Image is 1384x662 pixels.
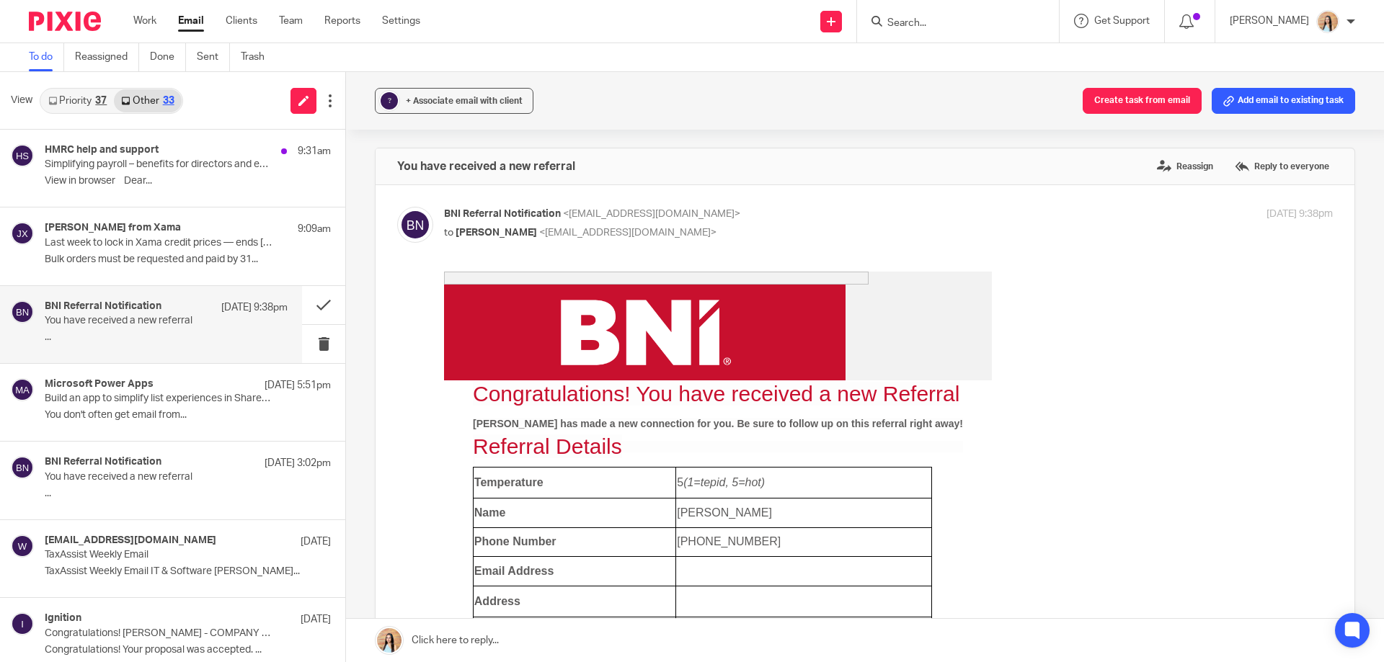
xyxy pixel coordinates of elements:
[444,228,453,238] span: to
[45,331,288,344] p: ...
[30,473,109,485] span: Member Name
[444,209,561,219] span: BNI Referral Notification
[114,89,181,112] a: Other33
[397,207,433,243] img: svg%3E
[29,163,178,187] span: Referral Details
[1316,10,1339,33] img: Linkedin%20Posts%20-%20Client%20success%20stories%20(1).png
[29,398,397,410] strong: For more information about this referral, please contact your referral partner.
[30,532,112,544] span: Phone Number
[11,300,34,323] img: svg%3E
[45,378,154,390] h4: Microsoft Power Apps
[75,43,139,71] a: Reassigned
[45,254,331,266] p: Bulk orders must be requested and paid by 31...
[30,205,99,217] b: Temperature
[886,17,1016,30] input: Search
[539,228,717,238] span: <[EMAIL_ADDRESS][DOMAIN_NAME]>
[29,416,306,439] span: Referral Partner Contact Info
[45,644,331,656] p: Congratulations! Your proposal was accepted. ...
[397,159,575,174] h4: You have received a new referral
[301,612,331,627] p: [DATE]
[265,378,331,393] p: [DATE] 5:51pm
[45,456,161,468] h4: BNI Referral Notification
[406,97,523,105] span: + Associate email with client
[265,456,331,470] p: [DATE] 3:02pm
[45,565,331,578] p: TaxAssist Weekly Email IT & Software [PERSON_NAME]...
[233,264,337,276] span: [PHONE_NUMBER]
[1231,156,1333,177] label: Reply to everyone
[239,205,321,217] em: (1=tepid, 5=hot)
[45,627,274,640] p: Congratulations! [PERSON_NAME] - COMPANY NAME TBC has accepted your proposal (#PROP-4398) (paymen...
[167,532,241,544] span: 07495 586868
[41,89,114,112] a: Priority37
[456,228,537,238] span: [PERSON_NAME]
[262,473,357,485] span: [PERSON_NAME]
[1153,156,1217,177] label: Reassign
[30,264,112,276] span: Phone Number
[30,235,62,247] span: Name
[45,488,331,500] p: ...
[11,378,34,401] img: svg%3E
[95,96,107,106] div: 37
[298,222,331,236] p: 9:09am
[375,88,533,114] button: ? + Associate email with client
[11,144,34,167] img: svg%3E
[1083,88,1202,114] button: Create task from email
[45,175,331,187] p: View in browser﻿ Dear...
[45,158,274,171] p: Simplifying payroll – benefits for directors and employees
[45,612,81,625] h4: Ignition
[241,43,275,71] a: Trash
[233,205,321,217] span: 5
[11,93,32,108] span: View
[226,14,257,28] a: Clients
[30,27,372,94] img: BNIconnect_logo_final_white-01.png
[301,534,331,549] p: [DATE]
[221,300,288,315] p: [DATE] 9:38pm
[45,534,216,547] h4: [EMAIL_ADDRESS][DOMAIN_NAME]
[150,43,186,71] a: Done
[45,300,161,313] h4: BNI Referral Notification
[30,353,90,365] span: Comments
[45,222,181,234] h4: [PERSON_NAME] from Xama
[30,323,76,336] span: Address
[11,534,34,558] img: svg%3E
[1230,14,1309,28] p: [PERSON_NAME]
[197,43,230,71] a: Sent
[11,456,34,479] img: svg%3E
[563,209,740,219] span: <[EMAIL_ADDRESS][DOMAIN_NAME]>
[45,144,159,156] h4: HMRC help and support
[45,471,274,483] p: You have received a new referral
[45,393,274,405] p: Build an app to simplify list experiences in SharePoint
[30,591,110,604] span: Email Address
[133,14,156,28] a: Work
[167,591,363,604] span: [EMAIL_ADDRESS][DOMAIN_NAME]
[29,642,265,649] span: This email was sent as a system generated email, direct replies are not monitored.
[29,43,64,71] a: To do
[29,146,519,158] span: [PERSON_NAME] has made a new connection for you. Be sure to follow up on this referral right away!
[45,315,239,327] p: You have received a new referral
[167,473,262,485] span: [PERSON_NAME]
[11,612,34,635] img: svg%3E
[233,235,328,247] span: [PERSON_NAME]
[29,12,101,31] img: Pixie
[163,96,174,106] div: 33
[29,110,515,134] span: Congratulations! You have received a new Referral
[1212,88,1355,114] button: Add email to existing task
[324,14,360,28] a: Reports
[45,237,274,249] p: Last week to lock in Xama credit prices — ends [DATE]
[279,14,303,28] a: Team
[382,14,420,28] a: Settings
[298,144,331,158] p: 9:31am
[30,293,110,305] span: Email Address
[381,92,398,109] div: ?
[1267,207,1333,222] p: [DATE] 9:38pm
[178,14,204,28] a: Email
[45,549,274,561] p: TaxAssist Weekly Email
[45,409,331,421] p: You don't often get email from...
[1094,16,1150,26] span: Get Support
[11,222,34,245] img: svg%3E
